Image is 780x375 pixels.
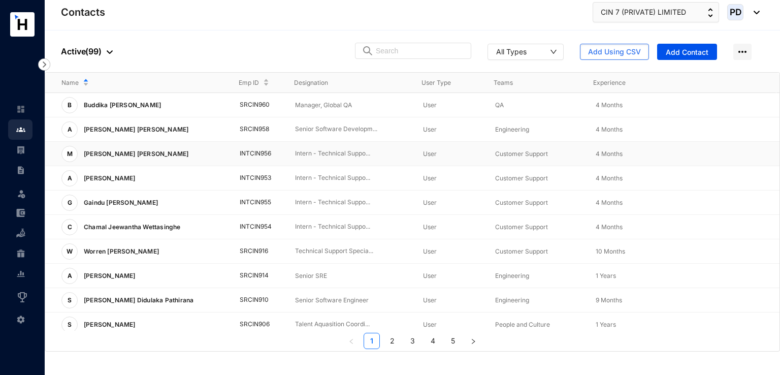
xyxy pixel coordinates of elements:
p: Manager, Global QA [295,100,407,110]
p: [PERSON_NAME] [78,170,140,186]
p: Technical Support Specia... [295,246,407,256]
li: Contacts [8,119,32,140]
p: Buddika [PERSON_NAME] [78,97,165,113]
span: 4 Months [596,126,623,133]
a: 4 [425,333,440,349]
span: User [423,199,437,206]
button: Add Using CSV [580,44,649,60]
li: 3 [404,333,420,349]
span: User [423,174,437,182]
a: 2 [384,333,400,349]
p: Customer Support [495,149,579,159]
li: Previous Page [343,333,360,349]
span: 4 Months [596,150,623,158]
p: Senior Software Engineer [295,295,407,305]
button: right [465,333,481,349]
p: Engineering [495,295,579,305]
span: Name [61,78,79,88]
img: people.b0bd17028ad2877b116a.svg [16,125,25,134]
p: Senior SRE [295,271,407,281]
span: CIN 7 (PRIVATE) LIMITED [601,7,686,18]
span: 4 Months [596,199,623,206]
span: W [67,248,73,255]
p: Customer Support [495,222,579,232]
p: Senior Software Developm... [295,124,407,134]
span: B [68,102,72,108]
img: nav-icon-right.af6afadce00d159da59955279c43614e.svg [38,58,50,71]
span: 4 Months [596,101,623,109]
button: CIN 7 (PRIVATE) LIMITED [593,2,719,22]
td: SRCIN916 [223,239,279,264]
p: Customer Support [495,198,579,208]
th: Teams [477,73,577,93]
img: loan-unselected.d74d20a04637f2d15ab5.svg [16,229,25,238]
p: Intern - Technical Suppo... [295,198,407,207]
th: Emp ID [222,73,278,93]
img: search.8ce656024d3affaeffe32e5b30621cb7.svg [362,46,374,56]
p: Engineering [495,271,579,281]
td: SRCIN910 [223,288,279,312]
span: 9 Months [596,296,622,304]
span: User [423,150,437,158]
button: All Types [487,44,564,60]
img: gratuity-unselected.a8c340787eea3cf492d7.svg [16,249,25,258]
td: INTCIN955 [223,191,279,215]
p: [PERSON_NAME] [78,268,140,284]
img: dropdown-black.8e83cc76930a90b1a4fdb6d089b7bf3a.svg [107,50,113,54]
td: INTCIN953 [223,166,279,191]
input: Search [376,43,465,58]
span: S [68,297,72,303]
p: Engineering [495,124,579,135]
span: 1 Years [596,321,616,328]
img: payroll-unselected.b590312f920e76f0c668.svg [16,145,25,154]
p: Chamal Jeewantha Wettasinghe [78,219,185,235]
span: User [423,272,437,279]
span: right [470,338,476,345]
p: People and Culture [495,320,579,330]
li: Payroll [8,140,32,160]
img: dropdown-black.8e83cc76930a90b1a4fdb6d089b7bf3a.svg [749,11,760,14]
p: Customer Support [495,173,579,183]
span: User [423,247,437,255]
li: Reports [8,264,32,284]
span: 1 Years [596,272,616,279]
p: [PERSON_NAME] [78,317,140,333]
span: G [68,200,72,206]
img: up-down-arrow.74152d26bf9780fbf563ca9c90304185.svg [708,8,713,17]
td: SRCIN960 [223,93,279,117]
p: Customer Support [495,246,579,257]
p: Active ( 99 ) [61,45,113,57]
td: INTCIN956 [223,142,279,166]
td: SRCIN958 [223,117,279,142]
p: Talent Aquasition Coordi... [295,320,407,329]
span: 4 Months [596,223,623,231]
p: Intern - Technical Suppo... [295,149,407,159]
img: contract-unselected.99e2b2107c0a7dd48938.svg [16,166,25,175]
th: Designation [278,73,405,93]
span: left [348,338,354,345]
span: A [68,127,72,133]
li: Home [8,99,32,119]
span: User [423,101,437,109]
button: left [343,333,360,349]
span: Emp ID [239,78,259,88]
span: down [550,48,557,55]
img: expense-unselected.2edcf0507c847f3e9e96.svg [16,208,25,217]
span: M [67,151,73,157]
p: Intern - Technical Suppo... [295,173,407,183]
span: Add Contact [666,47,708,57]
span: C [68,224,72,230]
img: report-unselected.e6a6b4230fc7da01f883.svg [16,269,25,278]
p: Intern - Technical Suppo... [295,222,407,232]
img: more-horizontal.eedb2faff8778e1aceccc67cc90ae3cb.svg [733,44,752,60]
img: leave-unselected.2934df6273408c3f84d9.svg [16,189,26,199]
li: Loan [8,223,32,243]
p: Worren [PERSON_NAME] [78,243,163,260]
a: 5 [445,333,461,349]
span: Add Using CSV [588,47,641,57]
span: User [423,296,437,304]
span: 4 Months [596,174,623,182]
th: Experience [577,73,676,93]
td: INTCIN954 [223,215,279,239]
span: PD [729,8,741,16]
